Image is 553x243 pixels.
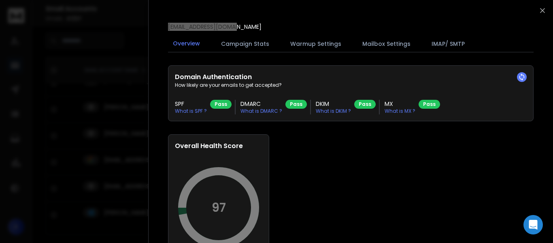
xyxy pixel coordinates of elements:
h3: DMARC [240,100,282,108]
h3: MX [385,100,415,108]
p: What is DMARC ? [240,108,282,114]
div: Pass [285,100,307,109]
h3: DKIM [316,100,351,108]
div: Pass [210,100,232,109]
p: [EMAIL_ADDRESS][DOMAIN_NAME] [168,23,262,31]
h2: Overall Health Score [175,141,262,151]
p: What is SPF ? [175,108,207,114]
div: Pass [419,100,440,109]
p: How likely are your emails to get accepted? [175,82,527,88]
div: Pass [354,100,376,109]
button: IMAP/ SMTP [427,35,470,53]
h2: Domain Authentication [175,72,527,82]
p: What is DKIM ? [316,108,351,114]
button: Warmup Settings [285,35,346,53]
button: Overview [168,34,205,53]
div: Open Intercom Messenger [523,215,543,234]
h3: SPF [175,100,207,108]
p: What is MX ? [385,108,415,114]
button: Mailbox Settings [357,35,415,53]
button: Campaign Stats [216,35,274,53]
p: 97 [212,200,226,215]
